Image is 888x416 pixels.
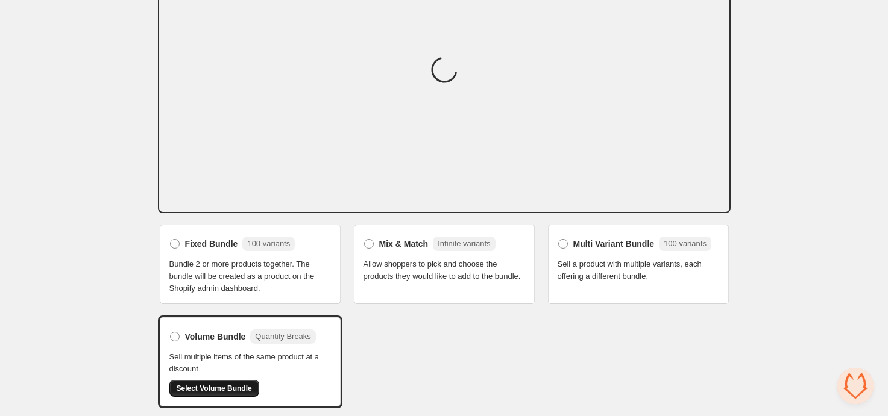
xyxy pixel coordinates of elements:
div: Open chat [837,368,874,404]
span: Fixed Bundle [185,238,238,250]
span: 100 variants [247,239,290,248]
span: Mix & Match [379,238,429,250]
span: Infinite variants [438,239,490,248]
span: Multi Variant Bundle [573,238,655,250]
span: Quantity Breaks [255,332,311,341]
span: 100 variants [664,239,707,248]
span: Allow shoppers to pick and choose the products they would like to add to the bundle. [364,258,525,282]
span: Sell multiple items of the same product at a discount [169,351,331,375]
span: Sell a product with multiple variants, each offering a different bundle. [558,258,719,282]
span: Bundle 2 or more products together. The bundle will be created as a product on the Shopify admin ... [169,258,331,294]
button: Select Volume Bundle [169,380,259,397]
span: Volume Bundle [185,331,246,343]
span: Select Volume Bundle [177,383,252,393]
